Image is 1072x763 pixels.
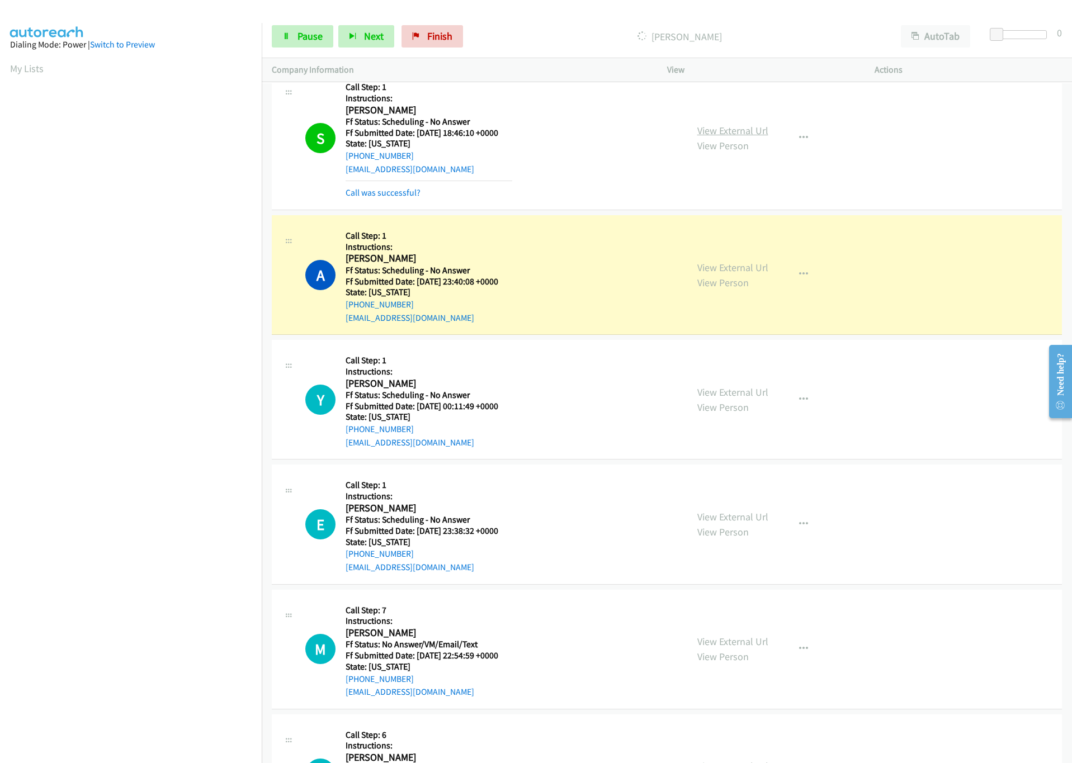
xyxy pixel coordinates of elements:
h5: State: [US_STATE] [346,411,512,423]
p: View [667,63,854,77]
div: 0 [1057,25,1062,40]
h5: Call Step: 6 [346,729,512,741]
iframe: Dialpad [10,86,262,617]
span: Next [364,30,384,42]
h2: [PERSON_NAME] [346,502,512,515]
h5: Call Step: 1 [346,230,512,241]
h5: Ff Status: Scheduling - No Answer [346,390,512,401]
h5: Ff Submitted Date: [DATE] 00:11:49 +0000 [346,401,512,412]
a: [EMAIL_ADDRESS][DOMAIN_NAME] [346,312,474,323]
h5: Ff Status: Scheduling - No Answer [346,514,512,525]
h5: Instructions: [346,615,512,627]
h5: Instructions: [346,366,512,377]
p: Actions [875,63,1062,77]
a: Switch to Preview [90,39,155,50]
a: View Person [697,401,749,414]
a: Finish [402,25,463,48]
a: Call was successful? [346,187,421,198]
h5: Ff Submitted Date: [DATE] 23:38:32 +0000 [346,525,512,537]
a: [EMAIL_ADDRESS][DOMAIN_NAME] [346,164,474,174]
h5: Call Step: 1 [346,355,512,366]
p: [PERSON_NAME] [478,29,881,44]
button: AutoTab [901,25,970,48]
div: The call is yet to be attempted [305,634,336,664]
a: [PHONE_NUMBER] [346,674,414,684]
h2: [PERSON_NAME] [346,627,512,639]
h5: State: [US_STATE] [346,537,512,548]
a: [PHONE_NUMBER] [346,424,414,434]
h2: [PERSON_NAME] [346,104,512,117]
h5: Ff Status: Scheduling - No Answer [346,265,512,276]
a: View Person [697,525,749,538]
a: View External Url [697,124,768,137]
h1: Y [305,385,336,415]
a: Pause [272,25,333,48]
h1: S [305,123,336,153]
a: View External Url [697,635,768,648]
h5: Instructions: [346,740,512,751]
a: [PHONE_NUMBER] [346,548,414,559]
h1: M [305,634,336,664]
a: [EMAIL_ADDRESS][DOMAIN_NAME] [346,437,474,448]
a: View Person [697,650,749,663]
h5: Call Step: 1 [346,480,512,491]
a: View External Url [697,261,768,274]
h5: State: [US_STATE] [346,138,512,149]
span: Pause [297,30,323,42]
a: View External Url [697,386,768,399]
a: [PHONE_NUMBER] [346,299,414,310]
a: View Person [697,276,749,289]
h1: E [305,509,336,539]
h5: Ff Submitted Date: [DATE] 22:54:59 +0000 [346,650,512,661]
iframe: Resource Center [1040,337,1072,426]
div: Dialing Mode: Power | [10,38,252,51]
div: The call is yet to be attempted [305,509,336,539]
a: My Lists [10,62,44,75]
p: Company Information [272,63,647,77]
h1: A [305,260,336,290]
a: [PHONE_NUMBER] [346,150,414,161]
h5: Ff Status: Scheduling - No Answer [346,116,512,127]
a: [EMAIL_ADDRESS][DOMAIN_NAME] [346,562,474,572]
h5: Ff Status: No Answer/VM/Email/Text [346,639,512,650]
a: [EMAIL_ADDRESS][DOMAIN_NAME] [346,686,474,697]
h2: [PERSON_NAME] [346,377,512,390]
h2: [PERSON_NAME] [346,252,512,265]
a: View Person [697,139,749,152]
h5: Call Step: 7 [346,605,512,616]
h5: State: [US_STATE] [346,287,512,298]
div: Delay between calls (in seconds) [995,30,1047,39]
h5: State: [US_STATE] [346,661,512,672]
h5: Instructions: [346,491,512,502]
span: Finish [427,30,452,42]
h5: Ff Submitted Date: [DATE] 18:46:10 +0000 [346,127,512,139]
h5: Call Step: 1 [346,82,512,93]
h5: Ff Submitted Date: [DATE] 23:40:08 +0000 [346,276,512,287]
h5: Instructions: [346,93,512,104]
a: View External Url [697,510,768,523]
button: Next [338,25,394,48]
h5: Instructions: [346,241,512,253]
